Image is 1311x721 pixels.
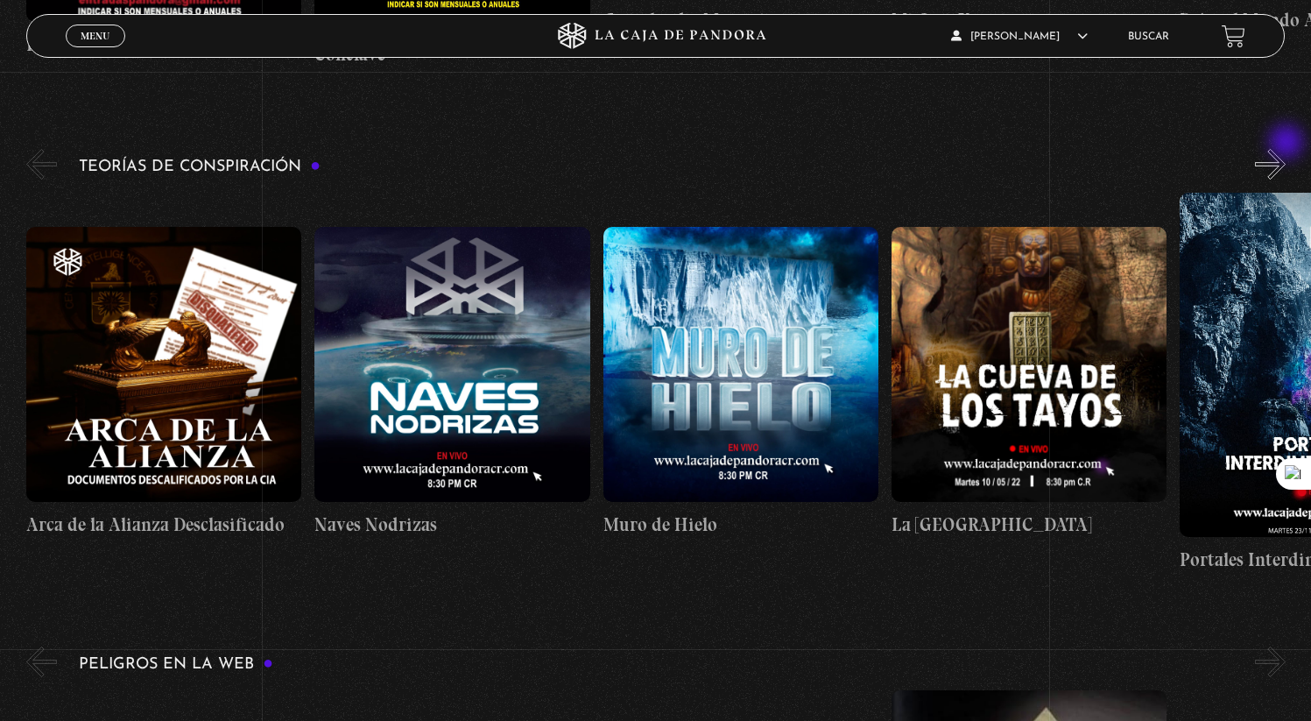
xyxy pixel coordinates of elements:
[314,193,589,573] a: Naves Nodrizas
[892,193,1167,573] a: La [GEOGRAPHIC_DATA]
[892,6,1167,34] h4: Mi Otra Yo
[1255,149,1286,180] button: Next
[26,193,301,573] a: Arca de la Alianza Desclasificado
[951,32,1088,42] span: [PERSON_NAME]
[603,6,878,34] h4: Greenland – Meteoritos
[1222,25,1245,48] a: View your shopping cart
[79,159,321,175] h3: Teorías de Conspiración
[603,511,878,539] h4: Muro de Hielo
[1255,647,1286,677] button: Next
[26,149,57,180] button: Previous
[314,511,589,539] h4: Naves Nodrizas
[26,647,57,677] button: Previous
[81,31,109,41] span: Menu
[1128,32,1169,42] a: Buscar
[603,193,878,573] a: Muro de Hielo
[26,31,301,59] h4: El Conjuro
[892,511,1167,539] h4: La [GEOGRAPHIC_DATA]
[79,656,273,673] h3: Peligros en la web
[75,46,116,58] span: Cerrar
[26,511,301,539] h4: Arca de la Alianza Desclasificado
